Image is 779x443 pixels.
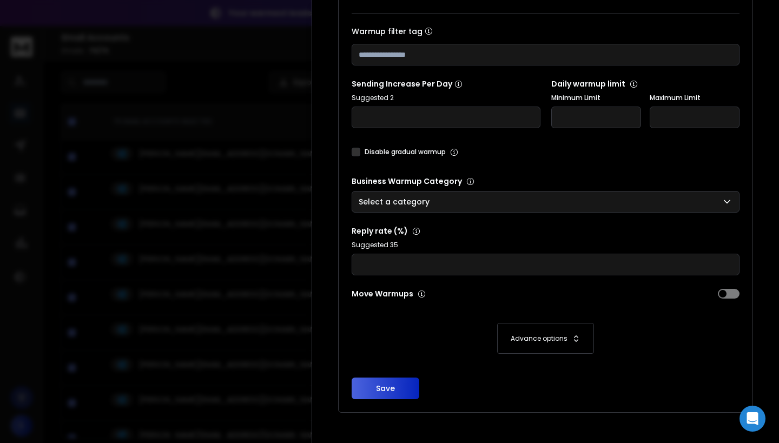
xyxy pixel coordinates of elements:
p: Business Warmup Category [352,176,740,187]
p: Suggested 35 [352,241,740,249]
p: Suggested 2 [352,94,540,102]
label: Disable gradual warmup [365,148,446,156]
label: Warmup filter tag [352,27,740,35]
button: Save [352,378,419,399]
div: Open Intercom Messenger [740,406,765,432]
p: Reply rate (%) [352,226,740,236]
p: Move Warmups [352,288,543,299]
button: Advance options [362,323,729,354]
p: Daily warmup limit [551,78,740,89]
label: Maximum Limit [650,94,740,102]
p: Advance options [511,334,567,343]
p: Select a category [359,196,434,207]
p: Sending Increase Per Day [352,78,540,89]
label: Minimum Limit [551,94,641,102]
